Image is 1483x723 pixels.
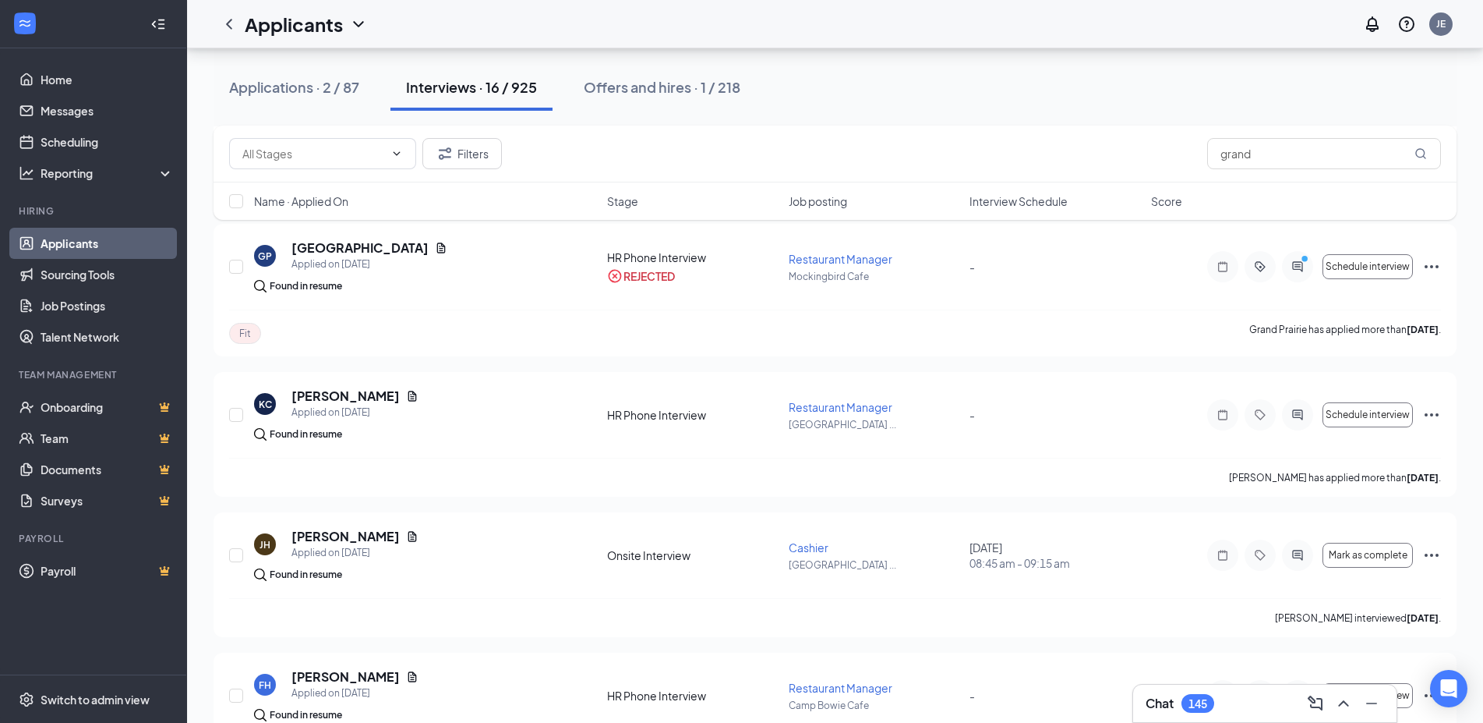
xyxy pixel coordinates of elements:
[607,407,779,423] div: HR Phone Interview
[406,77,537,97] div: Interviews · 16 / 925
[41,228,174,259] a: Applicants
[41,692,150,707] div: Switch to admin view
[1363,15,1382,34] svg: Notifications
[259,679,271,692] div: FH
[422,138,502,169] button: Filter Filters
[789,558,961,572] p: [GEOGRAPHIC_DATA] ...
[270,278,342,294] div: Found in resume
[229,77,359,97] div: Applications · 2 / 87
[1251,260,1269,273] svg: ActiveTag
[41,454,174,485] a: DocumentsCrown
[1407,612,1439,624] b: [DATE]
[789,252,892,266] span: Restaurant Manager
[406,390,418,402] svg: Document
[1334,694,1353,713] svg: ChevronUp
[41,485,174,516] a: SurveysCrown
[1146,695,1174,712] h3: Chat
[623,268,675,284] div: REJECTED
[406,530,418,543] svg: Document
[1213,549,1232,562] svg: Note
[607,688,779,704] div: HR Phone Interview
[1436,17,1446,30] div: JE
[41,423,174,454] a: TeamCrown
[349,15,368,34] svg: ChevronDown
[969,555,1142,571] span: 08:45 am - 09:15 am
[1207,138,1441,169] input: Search in interviews
[607,193,638,209] span: Stage
[969,260,975,274] span: -
[291,405,418,420] div: Applied on [DATE]
[41,64,174,95] a: Home
[1229,471,1441,484] p: [PERSON_NAME] has applied more than .
[245,11,343,37] h1: Applicants
[1397,15,1416,34] svg: QuestionInfo
[270,707,342,723] div: Found in resume
[239,327,251,340] span: Fit
[41,259,174,290] a: Sourcing Tools
[1359,691,1384,716] button: Minimize
[19,532,171,545] div: Payroll
[258,250,272,263] div: GP
[789,540,828,555] span: Cashier
[584,77,740,97] div: Offers and hires · 1 / 218
[242,145,384,162] input: All Stages
[260,538,270,551] div: JH
[969,408,975,422] span: -
[291,388,400,405] h5: [PERSON_NAME]
[789,681,892,695] span: Restaurant Manager
[41,321,174,353] a: Talent Network
[1298,254,1316,267] svg: PrimaryDot
[789,418,961,431] p: [GEOGRAPHIC_DATA] ...
[1188,697,1207,711] div: 145
[1326,261,1410,272] span: Schedule interview
[1422,257,1441,276] svg: Ellipses
[254,569,267,581] img: search.bf7aa3482b7795d4f01b.svg
[607,548,779,563] div: Onsite Interview
[607,268,623,284] svg: CrossCircle
[41,290,174,321] a: Job Postings
[1322,402,1413,427] button: Schedule interview
[41,392,174,423] a: OnboardingCrown
[390,147,403,160] svg: ChevronDown
[435,242,447,254] svg: Document
[270,427,342,442] div: Found in resume
[254,428,267,441] img: search.bf7aa3482b7795d4f01b.svg
[19,368,171,381] div: Team Management
[19,165,34,181] svg: Analysis
[969,540,1142,571] div: [DATE]
[17,16,33,31] svg: WorkstreamLogo
[291,545,418,561] div: Applied on [DATE]
[1322,543,1413,568] button: Mark as complete
[254,193,348,209] span: Name · Applied On
[436,144,454,163] svg: Filter
[291,257,447,272] div: Applied on [DATE]
[1275,611,1441,625] p: [PERSON_NAME] interviewed .
[220,15,238,34] a: ChevronLeft
[41,165,175,181] div: Reporting
[1414,147,1427,160] svg: MagnifyingGlass
[1151,193,1182,209] span: Score
[1288,260,1307,273] svg: ActiveChat
[1213,260,1232,273] svg: Note
[1326,409,1410,420] span: Schedule interview
[1430,670,1467,707] div: Open Intercom Messenger
[1362,694,1381,713] svg: Minimize
[1251,549,1269,562] svg: Tag
[1303,691,1328,716] button: ComposeMessage
[1306,694,1325,713] svg: ComposeMessage
[1213,409,1232,421] svg: Note
[969,193,1068,209] span: Interview Schedule
[291,668,400,686] h5: [PERSON_NAME]
[150,16,166,32] svg: Collapse
[789,193,847,209] span: Job posting
[1251,409,1269,421] svg: Tag
[254,709,267,721] img: search.bf7aa3482b7795d4f01b.svg
[969,689,975,703] span: -
[789,270,961,283] p: Mockingbird Cafe
[1407,472,1439,484] b: [DATE]
[789,400,892,414] span: Restaurant Manager
[291,528,400,545] h5: [PERSON_NAME]
[1422,686,1441,705] svg: Ellipses
[1322,254,1413,279] button: Schedule interview
[1329,550,1407,561] span: Mark as complete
